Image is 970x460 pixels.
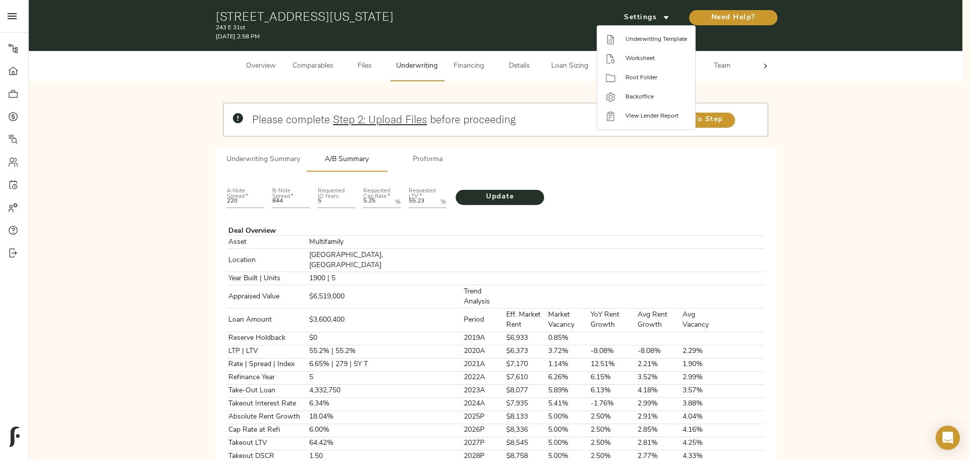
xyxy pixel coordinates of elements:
[625,35,687,44] span: Underwriting Template
[625,54,687,63] span: Worksheet
[625,112,687,121] span: View Lender Report
[625,92,687,101] span: Backoffice
[936,426,960,450] div: Open Intercom Messenger
[625,73,687,82] span: Root Folder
